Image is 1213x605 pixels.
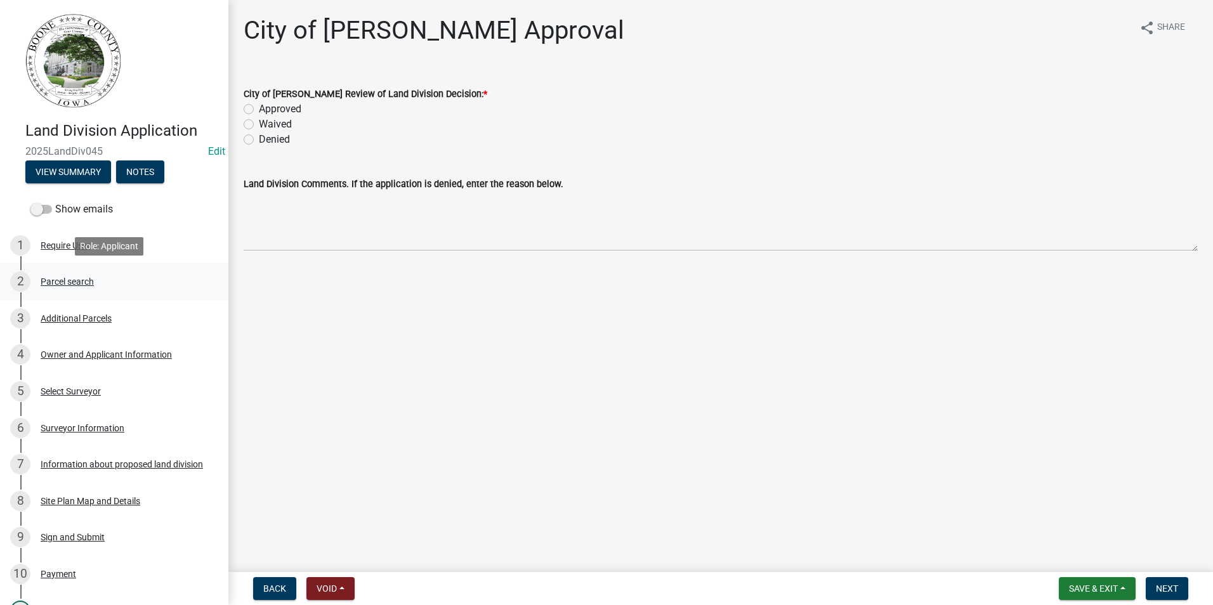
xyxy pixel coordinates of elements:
[41,569,76,578] div: Payment
[10,381,30,401] div: 5
[30,202,113,217] label: Show emails
[208,145,225,157] a: Edit
[41,387,101,396] div: Select Surveyor
[259,132,290,147] label: Denied
[263,583,286,594] span: Back
[259,117,292,132] label: Waived
[10,235,30,256] div: 1
[244,180,563,189] label: Land Division Comments. If the application is denied, enter the reason below.
[10,344,30,365] div: 4
[1156,583,1178,594] span: Next
[25,145,203,157] span: 2025LandDiv045
[41,533,105,542] div: Sign and Submit
[1146,577,1188,600] button: Next
[10,454,30,474] div: 7
[75,237,143,256] div: Role: Applicant
[41,277,94,286] div: Parcel search
[41,314,112,323] div: Additional Parcels
[1129,15,1195,40] button: shareShare
[306,577,355,600] button: Void
[1069,583,1118,594] span: Save & Exit
[41,350,172,359] div: Owner and Applicant Information
[25,167,111,178] wm-modal-confirm: Summary
[253,577,296,600] button: Back
[25,13,122,108] img: Boone County, Iowa
[41,424,124,433] div: Surveyor Information
[25,160,111,183] button: View Summary
[25,122,218,140] h4: Land Division Application
[41,241,90,250] div: Require User
[1139,20,1155,36] i: share
[10,527,30,547] div: 9
[10,418,30,438] div: 6
[116,160,164,183] button: Notes
[208,145,225,157] wm-modal-confirm: Edit Application Number
[10,564,30,584] div: 10
[1157,20,1185,36] span: Share
[41,460,203,469] div: Information about proposed land division
[10,308,30,329] div: 3
[10,271,30,292] div: 2
[1059,577,1136,600] button: Save & Exit
[244,90,487,99] label: City of [PERSON_NAME] Review of Land Division Decision:
[317,583,337,594] span: Void
[259,101,301,117] label: Approved
[116,167,164,178] wm-modal-confirm: Notes
[244,15,624,46] h1: City of [PERSON_NAME] Approval
[10,491,30,511] div: 8
[41,497,140,505] div: Site Plan Map and Details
